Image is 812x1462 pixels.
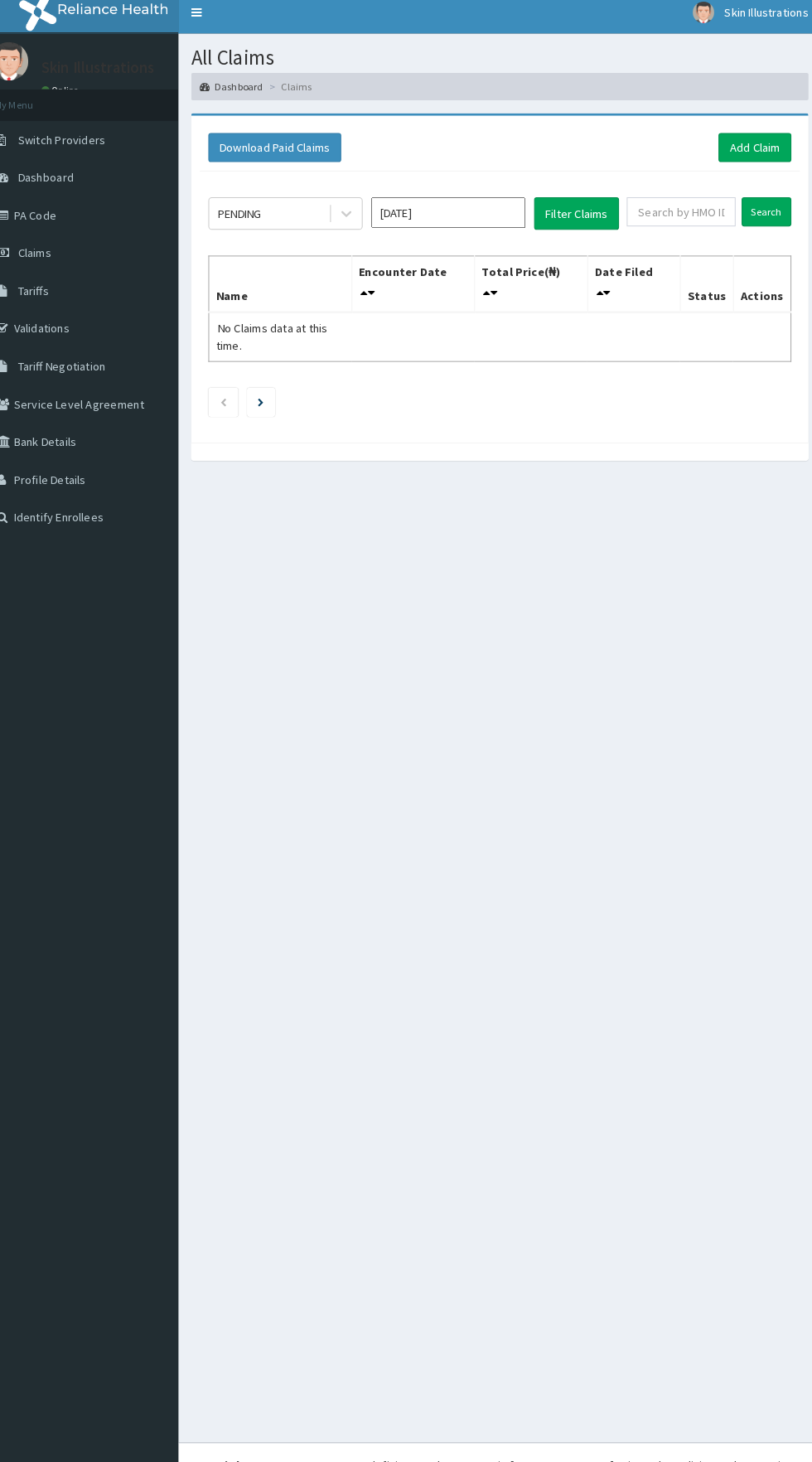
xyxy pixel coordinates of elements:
[274,85,320,99] li: Claims
[220,256,359,311] th: Name
[203,54,800,75] h1: All Claims
[713,138,783,166] a: Add Claim
[36,283,65,298] span: Tariffs
[358,256,476,311] th: Encounter Date
[727,256,782,311] th: Actions
[534,200,616,231] button: Filter Claims
[675,256,727,311] th: Status
[36,173,89,188] span: Dashboard
[226,1434,297,1449] a: RelianceHMO
[268,390,273,405] a: Next page
[8,50,46,87] img: User Image
[58,67,167,82] p: Skin Illustrations
[718,13,800,28] span: Skin Illustrations
[220,138,348,166] button: Download Paid Claims
[230,390,238,405] a: Previous page
[688,11,708,31] img: User Image
[624,200,729,228] input: Search by HMO ID
[361,1416,800,1433] div: Redefining Heath Insurance in [GEOGRAPHIC_DATA] using Telemedicine and Data Science!
[203,1417,301,1449] strong: Copyright © 2017 .
[211,85,273,99] a: Dashboard
[191,1403,812,1462] footer: All rights reserved.
[229,207,271,224] div: PENDING
[377,200,526,230] input: Select Month and Year
[36,137,120,152] span: Switch Providers
[58,90,98,102] a: Online
[36,356,120,370] span: Tariff Negotiation
[227,319,335,351] span: No Claims data at this time.
[36,246,68,261] span: Claims
[735,200,783,228] input: Search
[476,256,586,311] th: Total Price(₦)
[586,256,675,311] th: Date Filed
